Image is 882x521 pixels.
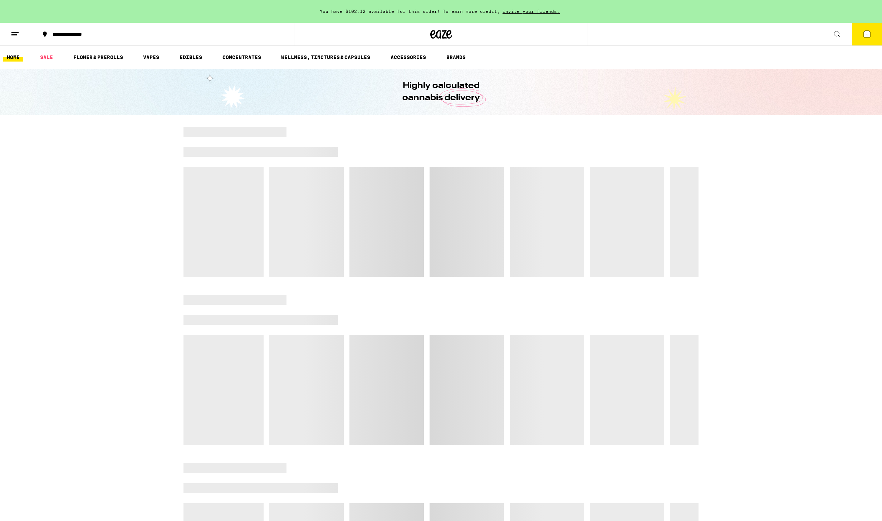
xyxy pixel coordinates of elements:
[139,53,163,62] a: VAPES
[387,53,430,62] a: ACCESSORIES
[866,33,868,37] span: 1
[500,9,562,14] span: invite your friends.
[70,53,127,62] a: FLOWER & PREROLLS
[3,53,23,62] a: HOME
[278,53,374,62] a: WELLNESS, TINCTURES & CAPSULES
[176,53,206,62] a: EDIBLES
[852,23,882,45] button: 1
[443,53,469,62] a: BRANDS
[36,53,57,62] a: SALE
[320,9,500,14] span: You have $102.12 available for this order! To earn more credit,
[382,80,500,104] h1: Highly calculated cannabis delivery
[219,53,265,62] a: CONCENTRATES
